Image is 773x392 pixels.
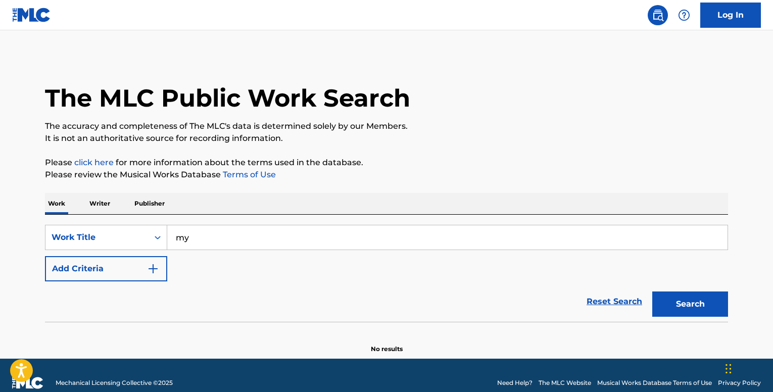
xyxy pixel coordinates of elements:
a: Terms of Use [221,170,276,179]
div: Help [674,5,694,25]
p: Please for more information about the terms used in the database. [45,157,728,169]
a: Privacy Policy [718,378,761,387]
a: Public Search [648,5,668,25]
img: help [678,9,690,21]
p: Writer [86,193,113,214]
a: Log In [700,3,761,28]
img: MLC Logo [12,8,51,22]
p: The accuracy and completeness of The MLC's data is determined solely by our Members. [45,120,728,132]
a: click here [74,158,114,167]
img: logo [12,377,43,389]
a: Reset Search [582,290,647,313]
p: No results [371,332,403,354]
div: Drag [726,354,732,384]
span: Mechanical Licensing Collective © 2025 [56,378,173,387]
a: Need Help? [497,378,533,387]
h1: The MLC Public Work Search [45,83,410,113]
p: It is not an authoritative source for recording information. [45,132,728,144]
button: Search [652,291,728,317]
form: Search Form [45,225,728,322]
div: Work Title [52,231,142,243]
p: Work [45,193,68,214]
button: Add Criteria [45,256,167,281]
img: 9d2ae6d4665cec9f34b9.svg [147,263,159,275]
iframe: Chat Widget [722,344,773,392]
a: The MLC Website [539,378,591,387]
a: Musical Works Database Terms of Use [597,378,712,387]
img: search [652,9,664,21]
p: Publisher [131,193,168,214]
p: Please review the Musical Works Database [45,169,728,181]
